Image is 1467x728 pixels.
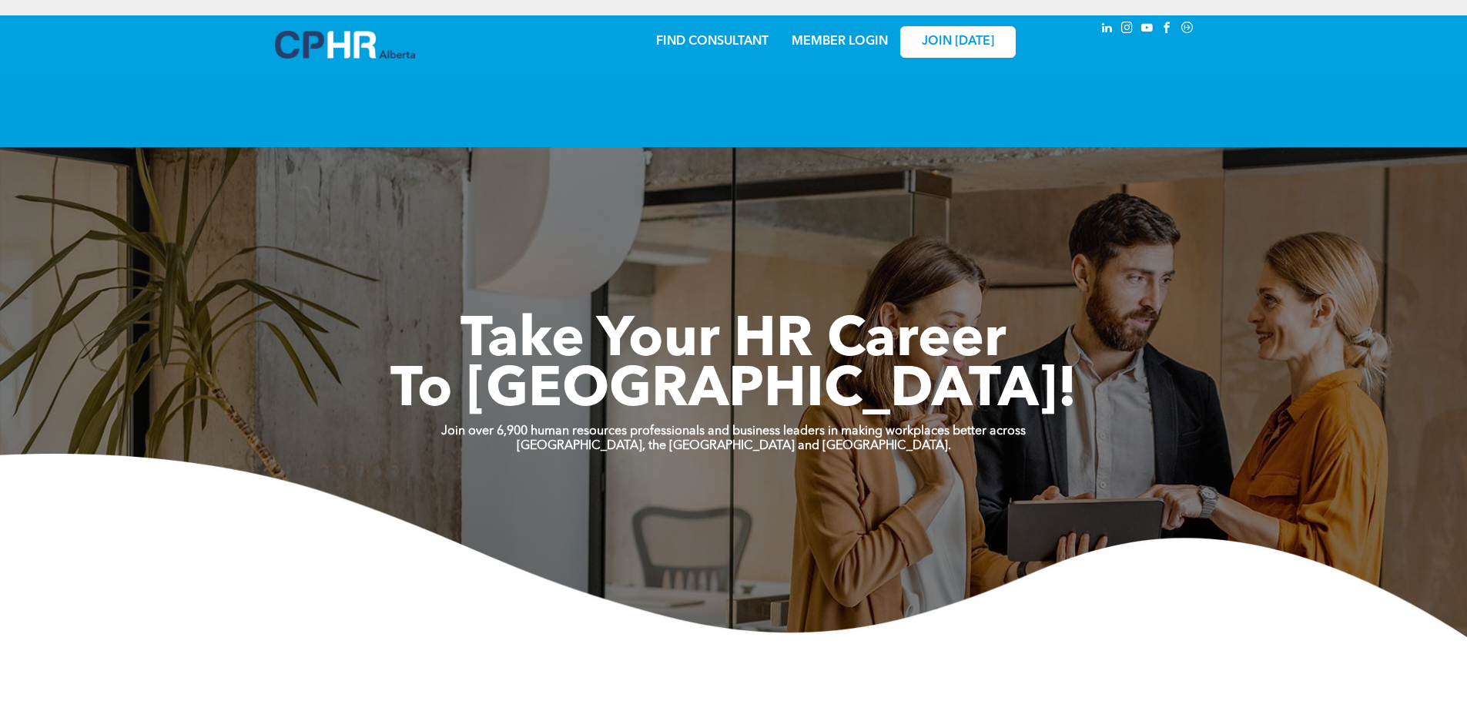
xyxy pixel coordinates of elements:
a: FIND CONSULTANT [656,35,769,48]
a: facebook [1159,19,1176,40]
span: Take Your HR Career [461,314,1006,369]
span: JOIN [DATE] [922,35,994,49]
img: A blue and white logo for cp alberta [275,31,415,59]
a: linkedin [1099,19,1116,40]
strong: [GEOGRAPHIC_DATA], the [GEOGRAPHIC_DATA] and [GEOGRAPHIC_DATA]. [517,440,951,452]
a: instagram [1119,19,1136,40]
a: Social network [1179,19,1196,40]
a: MEMBER LOGIN [792,35,888,48]
a: JOIN [DATE] [900,26,1016,58]
a: youtube [1139,19,1156,40]
strong: Join over 6,900 human resources professionals and business leaders in making workplaces better ac... [441,425,1026,438]
span: To [GEOGRAPHIC_DATA]! [390,364,1077,419]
